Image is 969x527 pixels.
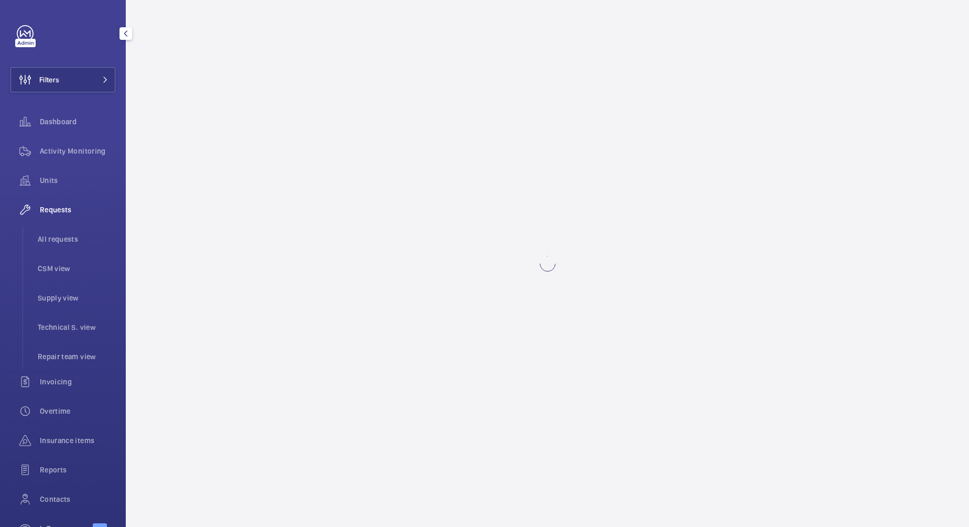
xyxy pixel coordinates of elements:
span: Insurance items [40,435,115,446]
span: Repair team view [38,351,115,362]
span: Filters [39,74,59,85]
span: Invoicing [40,377,115,387]
span: Technical S. view [38,322,115,332]
span: Requests [40,205,115,215]
span: Supply view [38,293,115,303]
span: All requests [38,234,115,244]
span: CSM view [38,263,115,274]
span: Overtime [40,406,115,416]
button: Filters [10,67,115,92]
span: Reports [40,465,115,475]
span: Contacts [40,494,115,504]
span: Units [40,175,115,186]
span: Activity Monitoring [40,146,115,156]
span: Dashboard [40,116,115,127]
